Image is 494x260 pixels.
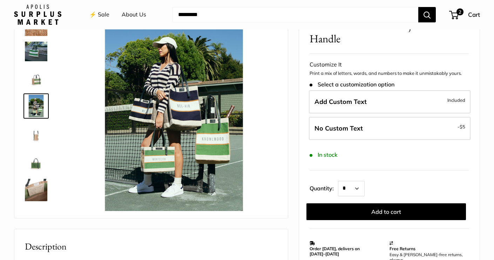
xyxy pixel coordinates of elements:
[23,121,49,147] a: Petite Market Bag in Court Green Chenille with Adjustable Handle
[458,122,465,131] span: -
[25,67,47,89] img: Petite Market Bag in Court Green Chenille with Adjustable Handle
[25,179,47,201] img: Petite Market Bag in Court Green Chenille with Adjustable Handle
[468,11,480,18] span: Cart
[25,240,277,253] h2: Description
[310,152,337,158] span: In stock
[310,6,444,45] span: Petite Market Bag in Court Green Chenille with Adjustable Handle
[418,7,436,22] button: Search
[306,203,466,220] button: Add to cart
[310,246,360,257] strong: Order [DATE], delivers on [DATE]–[DATE]
[89,9,109,20] a: ⚡️ Sale
[70,4,277,211] img: Petite Market Bag in Court Green Chenille with Adjustable Handle
[25,207,47,229] img: Petite Market Bag in Court Green Chenille with Adjustable Handle
[23,149,49,175] a: description_Stamp of authenticity printed on the back
[309,90,471,113] label: Add Custom Text
[390,246,415,251] strong: Free Returns
[23,177,49,203] a: Petite Market Bag in Court Green Chenille with Adjustable Handle
[447,96,465,104] span: Included
[314,98,367,106] span: Add Custom Text
[450,9,480,20] a: 2 Cart
[23,40,49,62] a: description_Part of our original Chenille Collection
[23,205,49,231] a: Petite Market Bag in Court Green Chenille with Adjustable Handle
[25,151,47,173] img: description_Stamp of authenticity printed on the back
[460,124,465,129] span: $5
[23,93,49,119] a: Petite Market Bag in Court Green Chenille with Adjustable Handle
[14,5,61,25] img: Apolis: Surplus Market
[23,65,49,91] a: Petite Market Bag in Court Green Chenille with Adjustable Handle
[122,9,146,20] a: About Us
[310,81,394,88] span: Select a customization option
[310,70,469,77] p: Print a mix of letters, words, and numbers to make it unmistakably yours.
[25,123,47,145] img: Petite Market Bag in Court Green Chenille with Adjustable Handle
[25,42,47,61] img: description_Part of our original Chenille Collection
[309,117,471,140] label: Leave Blank
[456,8,463,15] span: 2
[310,59,469,70] div: Customize It
[310,179,338,196] label: Quantity:
[172,7,418,22] input: Search...
[25,95,47,117] img: Petite Market Bag in Court Green Chenille with Adjustable Handle
[314,124,363,132] span: No Custom Text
